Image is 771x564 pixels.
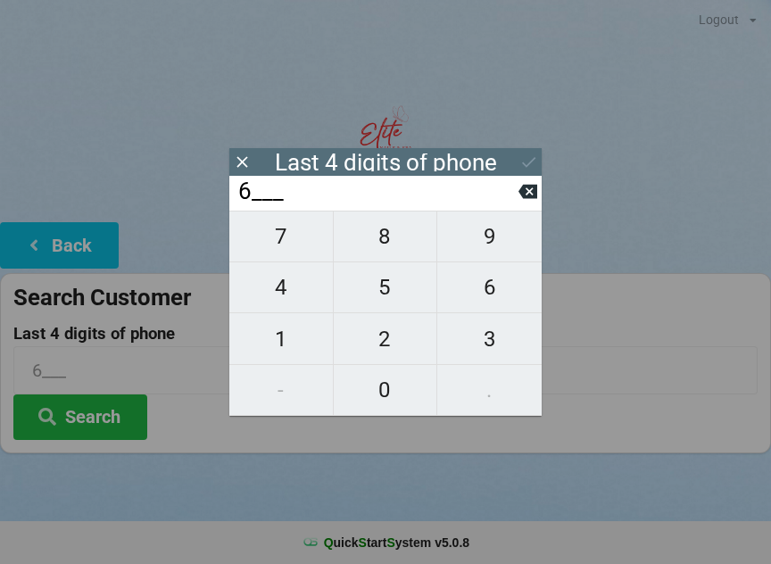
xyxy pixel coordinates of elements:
[437,262,542,313] button: 6
[437,269,542,306] span: 6
[437,211,542,262] button: 9
[334,371,437,409] span: 0
[437,218,542,255] span: 9
[334,218,437,255] span: 8
[229,211,334,262] button: 7
[334,365,438,416] button: 0
[437,313,542,364] button: 3
[229,313,334,364] button: 1
[229,320,333,358] span: 1
[229,262,334,313] button: 4
[437,320,542,358] span: 3
[334,211,438,262] button: 8
[334,313,438,364] button: 2
[334,269,437,306] span: 5
[229,269,333,306] span: 4
[334,262,438,313] button: 5
[334,320,437,358] span: 2
[229,218,333,255] span: 7
[275,153,497,171] div: Last 4 digits of phone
